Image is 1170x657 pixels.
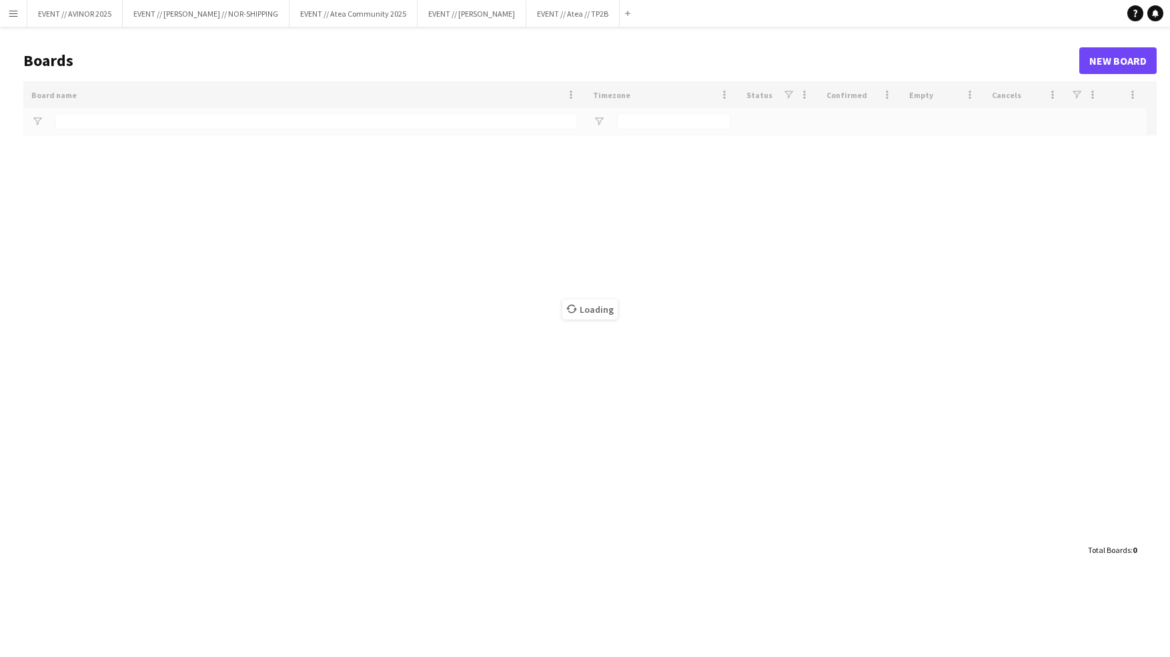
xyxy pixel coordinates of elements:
button: EVENT // [PERSON_NAME] // NOR-SHIPPING [123,1,289,27]
span: Loading [562,299,618,319]
button: EVENT // Atea Community 2025 [289,1,418,27]
span: 0 [1133,545,1137,555]
a: New Board [1079,47,1157,74]
button: EVENT // AVINOR 2025 [27,1,123,27]
h1: Boards [23,51,1079,71]
div: : [1088,537,1137,563]
span: Total Boards [1088,545,1131,555]
button: EVENT // Atea // TP2B [526,1,620,27]
button: EVENT // [PERSON_NAME] [418,1,526,27]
